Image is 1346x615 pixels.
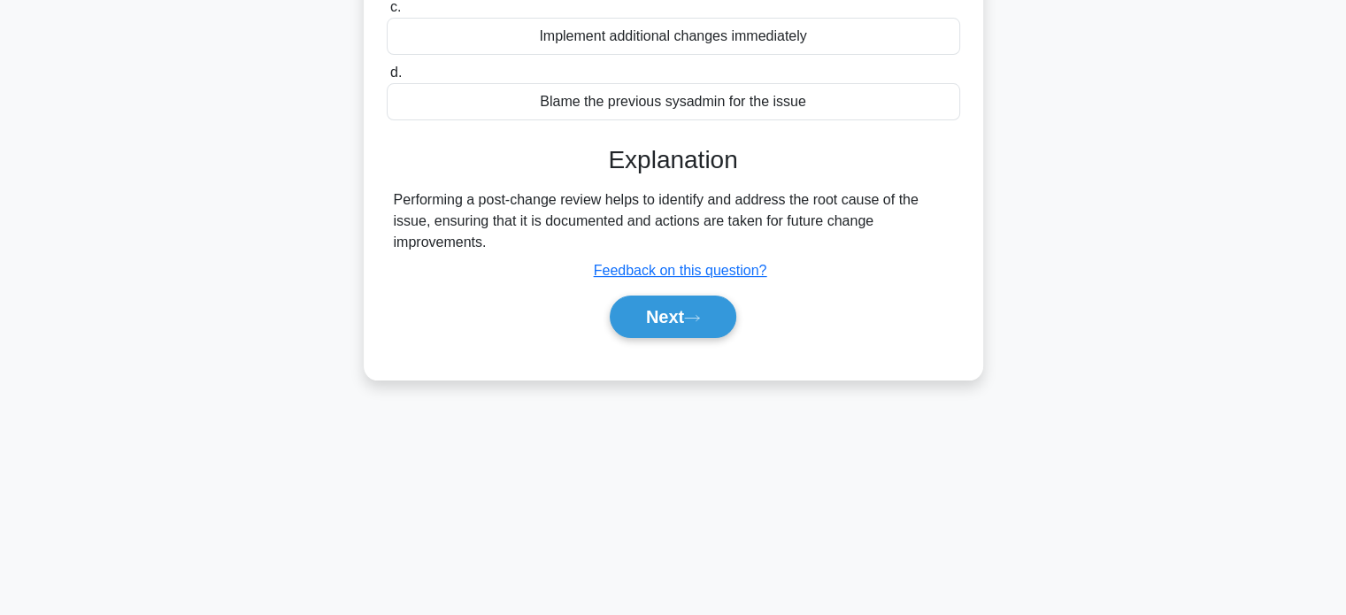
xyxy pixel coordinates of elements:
[387,18,960,55] div: Implement additional changes immediately
[387,83,960,120] div: Blame the previous sysadmin for the issue
[397,145,950,175] h3: Explanation
[394,189,953,253] div: Performing a post-change review helps to identify and address the root cause of the issue, ensuri...
[390,65,402,80] span: d.
[594,263,767,278] a: Feedback on this question?
[610,296,736,338] button: Next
